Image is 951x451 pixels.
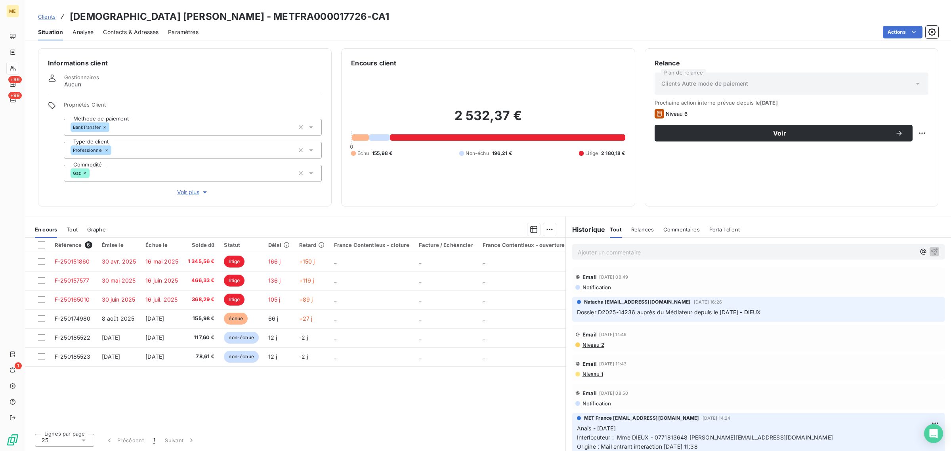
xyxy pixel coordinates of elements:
[760,99,778,106] span: [DATE]
[268,242,290,248] div: Délai
[6,5,19,17] div: ME
[582,342,604,348] span: Niveau 2
[55,296,90,303] span: F-250165010
[55,315,91,322] span: F-250174980
[109,124,116,131] input: Ajouter une valeur
[145,242,178,248] div: Échue le
[224,294,244,306] span: litige
[334,353,336,360] span: _
[357,150,369,157] span: Échu
[35,226,57,233] span: En cours
[102,296,136,303] span: 30 juin 2025
[15,362,22,369] span: 1
[224,242,258,248] div: Statut
[577,434,833,441] span: Interlocuteur : Mme DIEUX - 0771813648 [PERSON_NAME][EMAIL_ADDRESS][DOMAIN_NAME]
[419,315,421,322] span: _
[610,226,622,233] span: Tout
[73,28,94,36] span: Analyse
[188,296,215,304] span: 368,29 €
[188,353,215,361] span: 78,61 €
[584,298,691,306] span: Natacha [EMAIL_ADDRESS][DOMAIN_NAME]
[64,188,322,197] button: Voir plus
[334,296,336,303] span: _
[483,296,485,303] span: _
[419,353,421,360] span: _
[351,58,396,68] h6: Encours client
[419,334,421,341] span: _
[419,258,421,265] span: _
[299,258,315,265] span: +150 j
[177,188,209,196] span: Voir plus
[160,432,200,449] button: Suivant
[483,334,485,341] span: _
[582,400,611,407] span: Notification
[334,242,409,248] div: France Contentieux - cloture
[703,416,731,420] span: [DATE] 14:24
[268,296,281,303] span: 105 j
[351,108,625,132] h2: 2 532,37 €
[85,241,92,248] span: 6
[584,415,699,422] span: MET France [EMAIL_ADDRESS][DOMAIN_NAME]
[224,313,248,325] span: échue
[73,125,101,130] span: BankTransfer
[55,334,91,341] span: F-250185522
[102,242,136,248] div: Émise le
[709,226,740,233] span: Portail client
[67,226,78,233] span: Tout
[599,361,626,366] span: [DATE] 11:43
[70,10,389,24] h3: [DEMOGRAPHIC_DATA] [PERSON_NAME] - METFRA000017726-CA1
[299,353,308,360] span: -2 j
[601,150,625,157] span: 2 180,18 €
[268,277,281,284] span: 136 j
[419,242,473,248] div: Facture / Echéancier
[483,277,485,284] span: _
[145,258,178,265] span: 16 mai 2025
[38,28,63,36] span: Situation
[103,28,158,36] span: Contacts & Adresses
[145,353,164,360] span: [DATE]
[334,258,336,265] span: _
[55,277,90,284] span: F-250157577
[188,242,215,248] div: Solde dû
[268,315,279,322] span: 66 j
[224,275,244,287] span: litige
[48,58,322,68] h6: Informations client
[566,225,605,234] h6: Historique
[655,58,928,68] h6: Relance
[582,331,597,338] span: Email
[224,256,244,268] span: litige
[145,315,164,322] span: [DATE]
[188,277,215,285] span: 466,33 €
[492,150,512,157] span: 196,21 €
[145,296,178,303] span: 16 juil. 2025
[483,258,485,265] span: _
[73,148,103,153] span: Professionnel
[655,99,928,106] span: Prochaine action interne prévue depuis le
[334,315,336,322] span: _
[153,436,155,444] span: 1
[90,170,96,177] input: Ajouter une valeur
[599,391,628,396] span: [DATE] 08:50
[419,296,421,303] span: _
[102,277,136,284] span: 30 mai 2025
[268,353,277,360] span: 12 j
[38,13,55,21] a: Clients
[188,258,215,266] span: 1 345,56 €
[466,150,489,157] span: Non-échu
[299,315,313,322] span: +27 j
[145,277,178,284] span: 16 juin 2025
[577,309,761,315] span: Dossier D2025-14236 auprès du Médiateur depuis le [DATE] - DIEUX
[38,13,55,20] span: Clients
[883,26,922,38] button: Actions
[582,274,597,280] span: Email
[661,80,749,88] span: Clients Autre mode de paiement
[483,315,485,322] span: _
[42,436,48,444] span: 25
[666,111,687,117] span: Niveau 6
[924,424,943,443] div: Open Intercom Messenger
[64,74,99,80] span: Gestionnaires
[483,353,485,360] span: _
[334,334,336,341] span: _
[372,150,392,157] span: 155,98 €
[73,171,81,176] span: Gaz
